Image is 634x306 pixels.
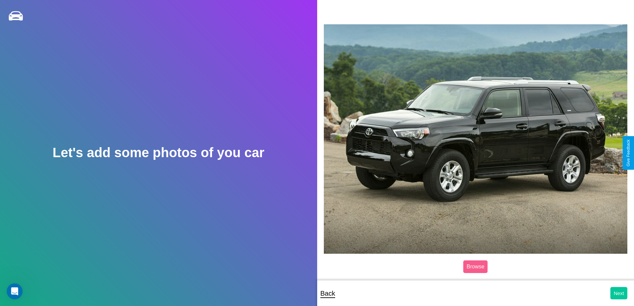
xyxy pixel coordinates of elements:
div: Give Feedback [626,140,631,166]
label: Browse [463,260,488,273]
p: Back [320,287,335,299]
img: posted [324,24,628,253]
h2: Let's add some photos of you car [53,145,264,160]
iframe: Intercom live chat [7,283,23,299]
button: Next [610,287,627,299]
